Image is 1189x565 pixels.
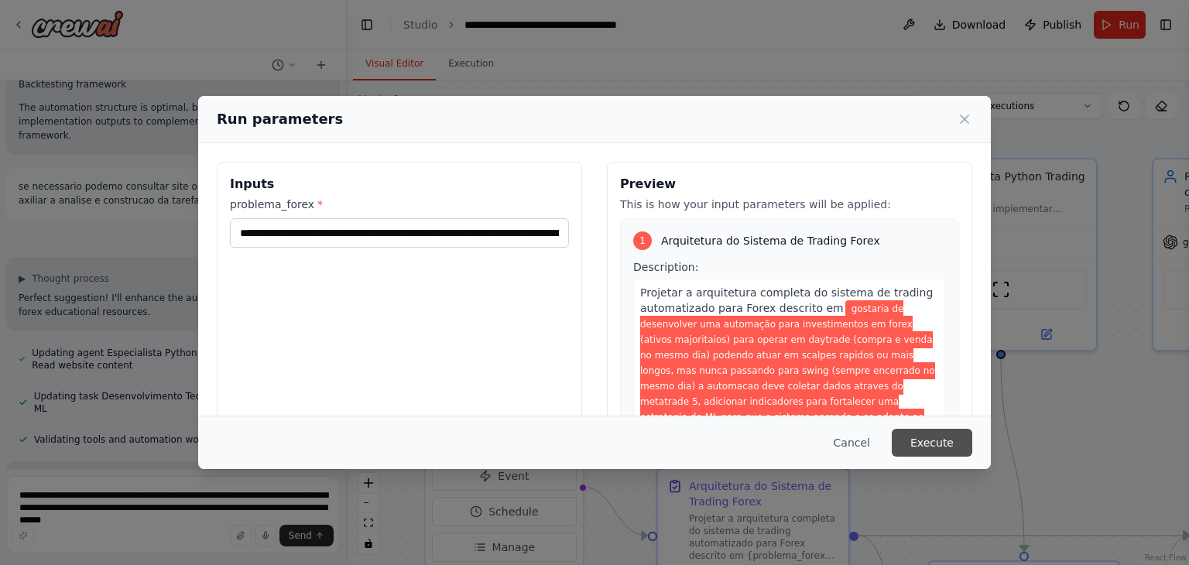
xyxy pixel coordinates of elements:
[821,429,882,457] button: Cancel
[661,233,880,248] span: Arquitetura do Sistema de Trading Forex
[633,231,652,250] div: 1
[633,261,698,273] span: Description:
[640,286,933,314] span: Projetar a arquitetura completa do sistema de trading automatizado para Forex descrito em
[217,108,343,130] h2: Run parameters
[230,197,569,212] label: problema_forex
[620,197,959,212] p: This is how your input parameters will be applied:
[892,429,972,457] button: Execute
[620,175,959,193] h3: Preview
[230,175,569,193] h3: Inputs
